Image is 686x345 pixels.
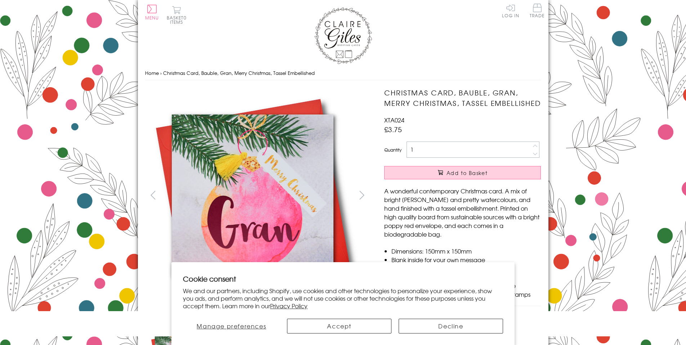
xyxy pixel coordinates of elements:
button: Menu [145,5,159,20]
span: Trade [530,4,545,18]
span: › [160,70,162,76]
p: A wonderful contemporary Christmas card. A mix of bright [PERSON_NAME] and pretty watercolours, a... [384,187,541,238]
li: Blank inside for your own message [391,255,541,264]
img: Christmas Card, Bauble, Gran, Merry Christmas, Tassel Embellished [370,88,586,304]
span: XTA024 [384,116,404,124]
span: £3.75 [384,124,402,134]
span: Christmas Card, Bauble, Gran, Merry Christmas, Tassel Embellished [163,70,315,76]
img: Claire Giles Greetings Cards [314,7,372,64]
h2: Cookie consent [183,274,503,284]
a: Home [145,70,159,76]
h1: Christmas Card, Bauble, Gran, Merry Christmas, Tassel Embellished [384,88,541,108]
button: Basket0 items [167,6,187,24]
li: Dimensions: 150mm x 150mm [391,247,541,255]
button: Accept [287,319,391,333]
span: Add to Basket [447,169,488,176]
button: prev [145,187,161,203]
button: Manage preferences [183,319,280,333]
span: 0 items [170,14,187,25]
nav: breadcrumbs [145,66,541,81]
a: Privacy Policy [270,301,308,310]
button: Add to Basket [384,166,541,179]
img: Christmas Card, Bauble, Gran, Merry Christmas, Tassel Embellished [145,88,361,303]
button: Decline [399,319,503,333]
a: Log In [502,4,519,18]
button: next [354,187,370,203]
span: Menu [145,14,159,21]
span: Manage preferences [197,322,266,330]
p: We and our partners, including Shopify, use cookies and other technologies to personalize your ex... [183,287,503,309]
label: Quantity [384,147,402,153]
a: Trade [530,4,545,19]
